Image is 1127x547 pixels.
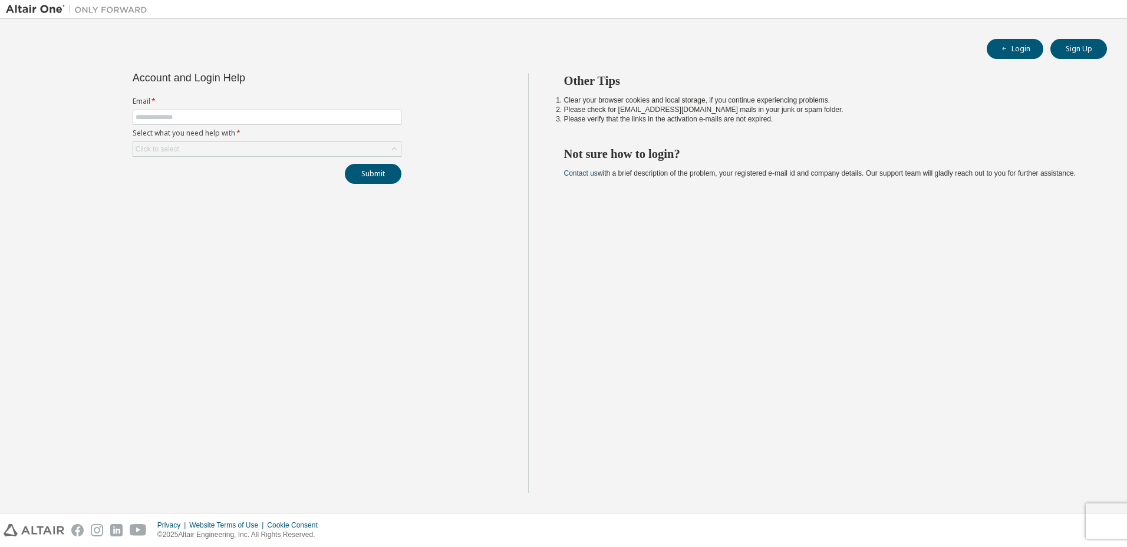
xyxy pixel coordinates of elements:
li: Clear your browser cookies and local storage, if you continue experiencing problems. [564,95,1086,105]
a: Contact us [564,169,598,177]
button: Submit [345,164,401,184]
img: facebook.svg [71,524,84,536]
span: with a brief description of the problem, your registered e-mail id and company details. Our suppo... [564,169,1076,177]
button: Login [987,39,1043,59]
li: Please check for [EMAIL_ADDRESS][DOMAIN_NAME] mails in your junk or spam folder. [564,105,1086,114]
label: Email [133,97,401,106]
p: © 2025 Altair Engineering, Inc. All Rights Reserved. [157,530,325,540]
div: Click to select [133,142,401,156]
li: Please verify that the links in the activation e-mails are not expired. [564,114,1086,124]
div: Website Terms of Use [189,520,267,530]
div: Click to select [136,144,179,154]
button: Sign Up [1050,39,1107,59]
img: altair_logo.svg [4,524,64,536]
h2: Other Tips [564,73,1086,88]
img: linkedin.svg [110,524,123,536]
img: instagram.svg [91,524,103,536]
img: Altair One [6,4,153,15]
img: youtube.svg [130,524,147,536]
label: Select what you need help with [133,128,401,138]
div: Account and Login Help [133,73,348,83]
div: Cookie Consent [267,520,324,530]
div: Privacy [157,520,189,530]
h2: Not sure how to login? [564,146,1086,162]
